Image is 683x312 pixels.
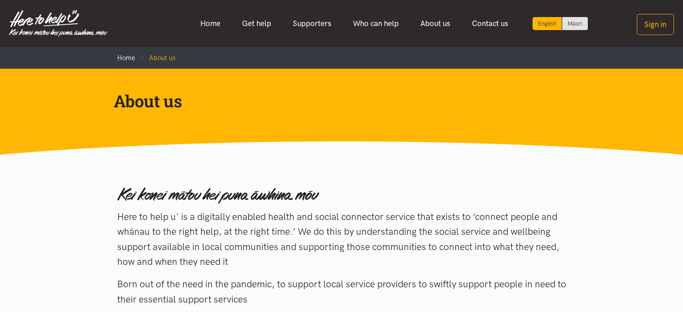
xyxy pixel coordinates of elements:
p: Born out of the need in the pandemic, to support local service providers to swiftly support peopl... [117,277,566,307]
a: Contact us [461,14,519,33]
a: Get help [231,14,282,33]
button: Sign in [637,14,674,35]
div: Current language [533,17,562,30]
a: Home [189,14,231,33]
a: Who can help [342,14,410,33]
a: About us [410,14,461,33]
h1: About us [114,90,555,112]
a: Switch to Te Reo Māori [562,17,588,30]
a: Supporters [282,14,342,33]
div: Language toggle [533,17,588,30]
a: Home [117,54,135,62]
img: Home [9,10,107,37]
li: About us [135,53,176,63]
p: Here to help u' is a digitally enabled health and social connector service that exists to ‘connec... [117,209,566,269]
